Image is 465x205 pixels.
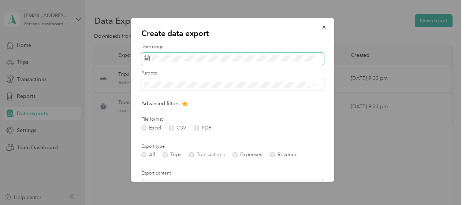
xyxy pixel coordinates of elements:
[424,164,465,205] iframe: Everlance-gr Chat Button Frame
[141,143,324,150] label: Export type
[141,44,324,50] label: Date range
[141,170,324,177] label: Export content
[141,100,324,107] p: Advanced filters
[141,116,324,123] label: File format
[141,70,324,77] label: Purpose
[141,28,324,39] p: Create data export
